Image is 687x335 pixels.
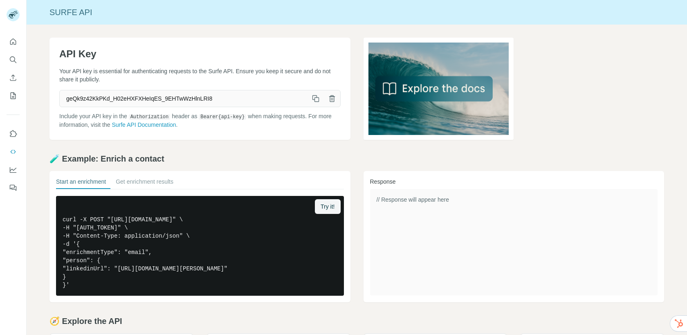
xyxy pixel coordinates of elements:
pre: curl -X POST "[URL][DOMAIN_NAME]" \ -H "[AUTH_TOKEN]" \ -H "Content-Type: application/json" \ -d ... [56,196,344,296]
button: My lists [7,88,20,103]
h2: 🧭 Explore the API [49,315,664,327]
h2: 🧪 Example: Enrich a contact [49,153,664,164]
button: Dashboard [7,162,20,177]
button: Try it! [315,199,340,214]
button: Start an enrichment [56,178,106,189]
p: Your API key is essential for authenticating requests to the Surfe API. Ensure you keep it secure... [59,67,341,83]
code: Authorization [129,114,171,120]
button: Quick start [7,34,20,49]
button: Use Surfe API [7,144,20,159]
a: Surfe API Documentation [112,121,176,128]
span: geQk9z42KkPKd_H02eHXFXHeIqES_9EHTwWzHlnLRI8 [60,91,308,106]
span: Try it! [321,202,335,211]
button: Get enrichment results [116,178,173,189]
div: Surfe API [27,7,687,18]
p: Include your API key in the header as when making requests. For more information, visit the . [59,112,341,129]
button: Enrich CSV [7,70,20,85]
h3: Response [370,178,658,186]
button: Feedback [7,180,20,195]
button: Use Surfe on LinkedIn [7,126,20,141]
button: Search [7,52,20,67]
code: Bearer {api-key} [199,114,246,120]
h1: API Key [59,47,341,61]
span: // Response will appear here [377,196,449,203]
